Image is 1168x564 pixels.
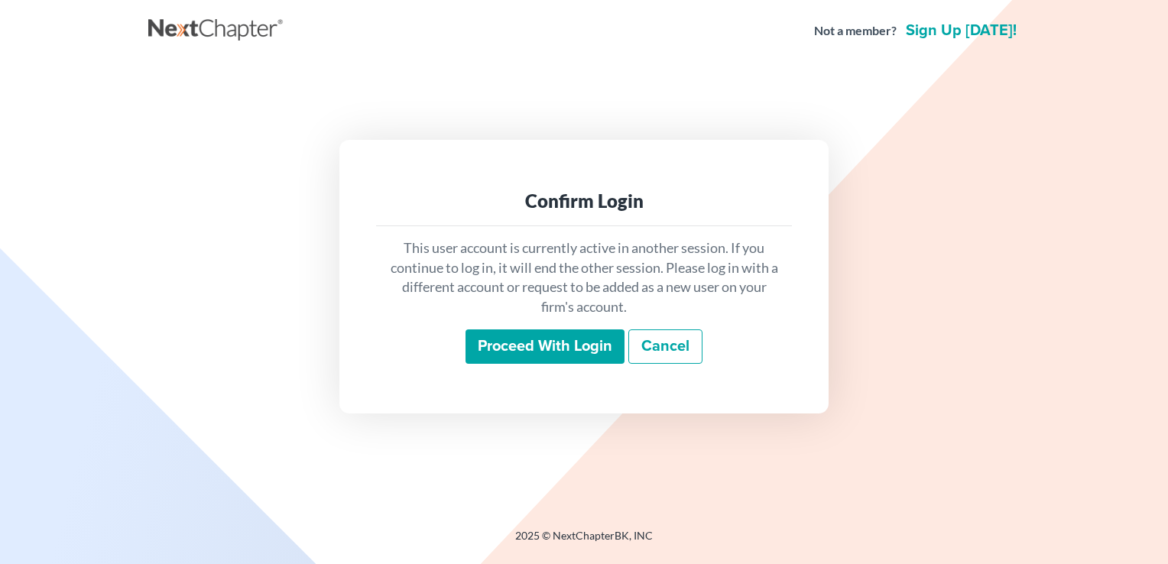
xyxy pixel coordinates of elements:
[814,22,897,40] strong: Not a member?
[148,528,1020,556] div: 2025 © NextChapterBK, INC
[628,329,702,365] a: Cancel
[903,23,1020,38] a: Sign up [DATE]!
[388,189,780,213] div: Confirm Login
[466,329,625,365] input: Proceed with login
[388,238,780,317] p: This user account is currently active in another session. If you continue to log in, it will end ...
